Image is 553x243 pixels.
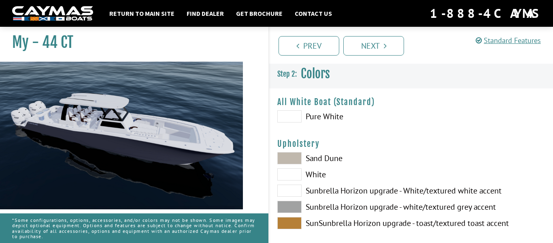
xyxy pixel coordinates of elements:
[291,8,336,19] a: Contact Us
[12,213,256,243] p: *Some configurations, options, accessories, and/or colors may not be shown. Some images may depic...
[277,139,545,149] h4: Upholstery
[276,35,553,56] ul: Pagination
[105,8,179,19] a: Return to main site
[277,97,545,107] h4: All White Boat (Standard)
[277,201,403,213] label: Sunbrella Horizon upgrade - white/textured grey accent
[12,6,93,21] img: white-logo-c9c8dbefe5ff5ceceb0f0178aa75bf4bb51f6bca0971e226c86eb53dfe498488.png
[183,8,228,19] a: Find Dealer
[277,185,403,197] label: Sunbrella Horizon upgrade - White/textured white accent
[12,33,248,52] h1: My - 44 CT
[277,168,403,181] label: White
[277,110,403,123] label: Pure White
[232,8,287,19] a: Get Brochure
[277,217,403,229] label: SunSunbrella Horizon upgrade - toast/textured toast accent
[343,36,404,56] a: Next
[269,59,553,89] h3: Colors
[476,36,541,45] a: Standard Features
[277,152,403,164] label: Sand Dune
[430,4,541,22] div: 1-888-4CAYMAS
[279,36,339,56] a: Prev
